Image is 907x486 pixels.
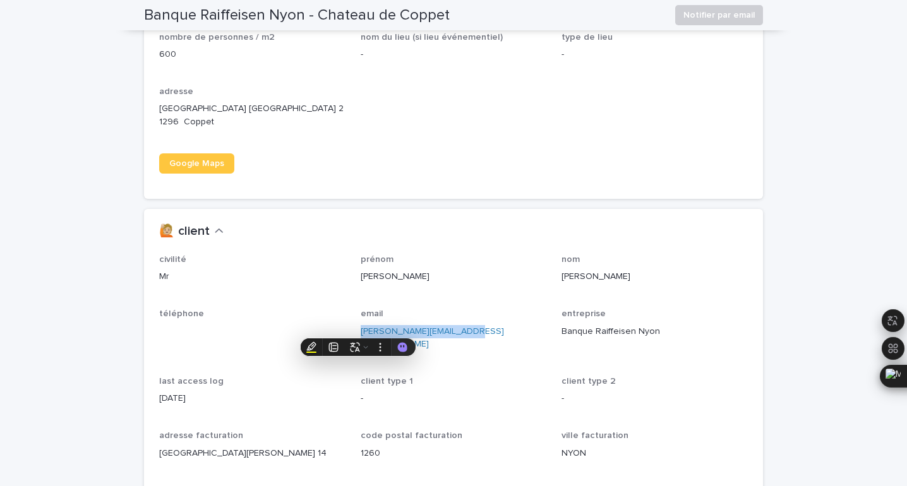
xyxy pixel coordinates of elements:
span: nom [562,255,580,264]
button: Notifier par email [675,5,763,25]
span: entreprise [562,309,606,318]
span: civilité [159,255,186,264]
p: - [562,48,748,61]
p: Mr [159,270,345,283]
a: [PERSON_NAME][EMAIL_ADDRESS][DOMAIN_NAME] [361,327,504,349]
p: [PERSON_NAME] [361,270,547,283]
h2: Banque Raiffeisen Nyon - Chateau de Coppet [144,6,450,25]
p: [PERSON_NAME] [562,270,748,283]
span: nombre de personnes / m2 [159,33,275,42]
span: client type 2 [562,377,616,386]
span: adresse facturation [159,431,243,440]
span: nom du lieu (si lieu événementiel) [361,33,503,42]
span: ville facturation [562,431,628,440]
p: - [361,392,547,405]
span: last access log [159,377,224,386]
span: prénom [361,255,393,264]
span: Notifier par email [683,9,755,21]
h2: 🙋🏼 client [159,224,210,239]
a: Google Maps [159,153,234,174]
p: 600 [159,48,345,61]
button: 🙋🏼 client [159,224,224,239]
span: adresse [159,87,193,96]
p: [GEOGRAPHIC_DATA] [GEOGRAPHIC_DATA] 2 1296 Coppet [159,102,345,129]
span: code postal facturation [361,431,462,440]
p: - [562,392,748,405]
span: type de lieu [562,33,613,42]
span: Google Maps [169,159,224,168]
p: Banque Raiffeisen Nyon [562,325,748,338]
span: téléphone [159,309,204,318]
p: [GEOGRAPHIC_DATA][PERSON_NAME] 14 [159,447,345,460]
p: 1260 [361,447,547,460]
p: [DATE] [159,392,345,405]
p: - [361,48,547,61]
p: NYON [562,447,748,460]
span: client type 1 [361,377,413,386]
span: email [361,309,383,318]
